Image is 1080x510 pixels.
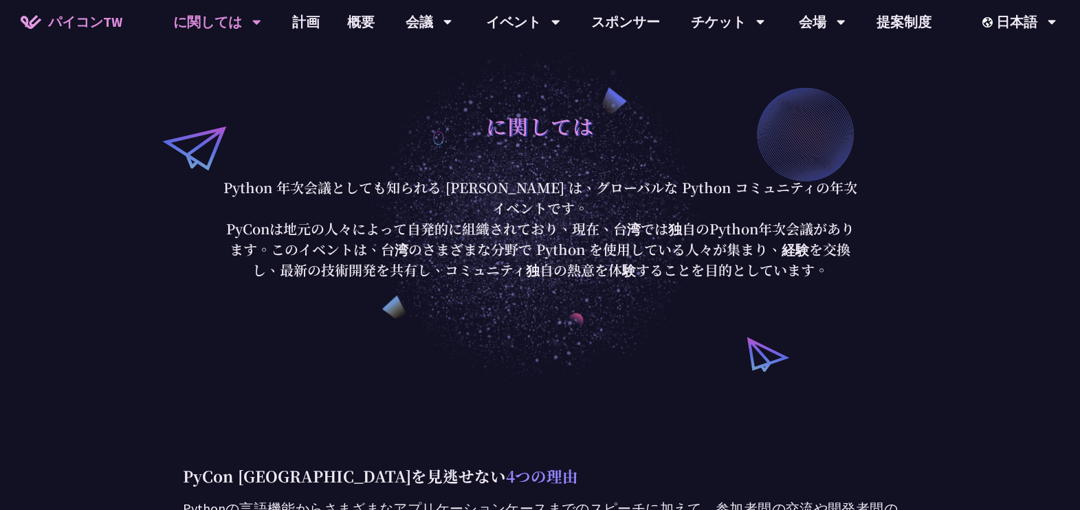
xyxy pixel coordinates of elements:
font: 日本語 [996,12,1037,32]
a: パイコンTW [7,5,136,39]
font: 会場 [799,12,826,32]
h1: に関しては [486,105,595,146]
p: PyConは地元の人々によって自発的に組織されており、現在、台湾では独自のPython年次会議があります。このイベントは、台湾のさまざまな分野で Python を使用している人々が集まり、経験を... [221,219,860,280]
img: ロケールアイコン [982,17,996,27]
p: PyCon [GEOGRAPHIC_DATA]を見逃せない [183,464,898,488]
font: チケット [691,12,746,32]
p: Python 年次会議としても知られる [PERSON_NAME] は、グローバルな Python コミュニティの年次イベントです。 [221,177,860,219]
span: パイコンTW [48,12,122,32]
font: 会議 [406,12,433,32]
img: PyCon TW 2025 のホームアイコン [21,15,41,29]
span: 4つの理由 [506,465,578,487]
font: イベント [486,12,541,32]
font: に関しては [173,12,242,32]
